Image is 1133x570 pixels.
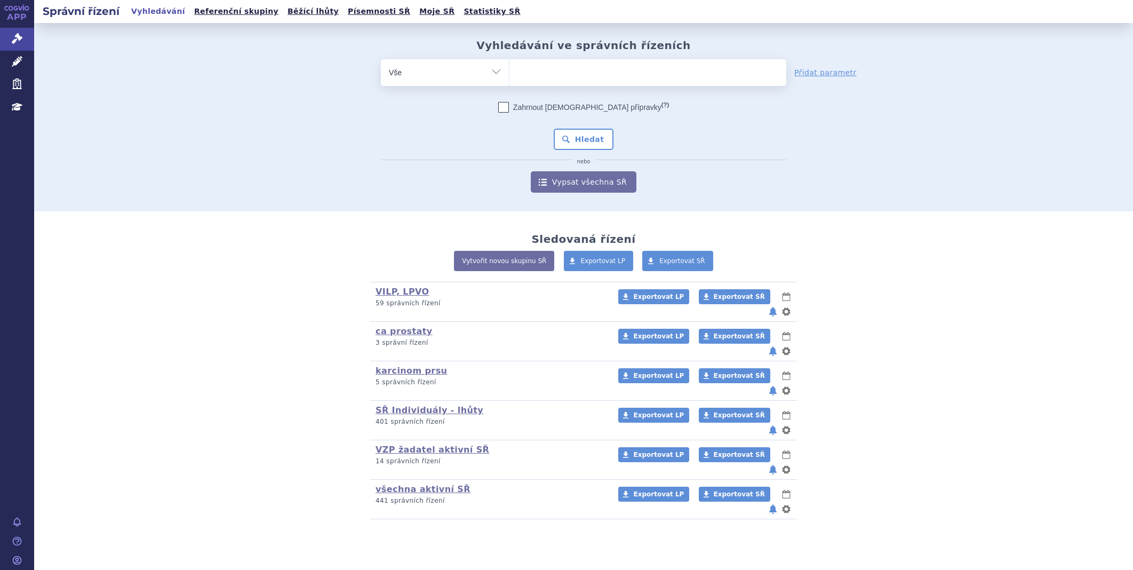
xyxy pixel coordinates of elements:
[618,487,689,502] a: Exportovat LP
[531,171,636,193] a: Vypsat všechna SŘ
[699,408,770,423] a: Exportovat SŘ
[714,372,765,379] span: Exportovat SŘ
[633,490,684,498] span: Exportovat LP
[768,345,778,358] button: notifikace
[572,159,596,165] i: nebo
[376,326,433,336] a: ca prostaty
[714,451,765,458] span: Exportovat SŘ
[454,251,554,271] a: Vytvořit novou skupinu SŘ
[345,4,413,19] a: Písemnosti SŘ
[284,4,342,19] a: Běžící lhůty
[699,329,770,344] a: Exportovat SŘ
[659,257,705,265] span: Exportovat SŘ
[564,251,634,271] a: Exportovat LP
[699,487,770,502] a: Exportovat SŘ
[781,409,792,422] button: lhůty
[699,447,770,462] a: Exportovat SŘ
[699,368,770,383] a: Exportovat SŘ
[376,445,489,455] a: VZP žadatel aktivní SŘ
[416,4,458,19] a: Moje SŘ
[781,369,792,382] button: lhůty
[376,299,604,308] p: 59 správních řízení
[376,417,604,426] p: 401 správních řízení
[768,463,778,476] button: notifikace
[768,305,778,318] button: notifikace
[376,287,429,297] a: VILP, LPVO
[699,289,770,304] a: Exportovat SŘ
[531,233,635,246] h2: Sledovaná řízení
[376,338,604,347] p: 3 správní řízení
[376,496,604,505] p: 441 správních řízení
[34,4,128,19] h2: Správní řízení
[768,424,778,437] button: notifikace
[781,330,792,343] button: lhůty
[781,384,792,397] button: nastavení
[376,366,447,376] a: karcinom prsu
[618,289,689,304] a: Exportovat LP
[618,408,689,423] a: Exportovat LP
[714,411,765,419] span: Exportovat SŘ
[642,251,713,271] a: Exportovat SŘ
[781,448,792,461] button: lhůty
[376,457,604,466] p: 14 správních řízení
[781,503,792,516] button: nastavení
[714,490,765,498] span: Exportovat SŘ
[498,102,669,113] label: Zahrnout [DEMOGRAPHIC_DATA] přípravky
[714,332,765,340] span: Exportovat SŘ
[714,293,765,300] span: Exportovat SŘ
[376,405,483,415] a: SŘ Individuály - lhůty
[781,290,792,303] button: lhůty
[633,293,684,300] span: Exportovat LP
[781,305,792,318] button: nastavení
[618,368,689,383] a: Exportovat LP
[768,384,778,397] button: notifikace
[128,4,188,19] a: Vyhledávání
[581,257,626,265] span: Exportovat LP
[376,484,470,494] a: všechna aktivní SŘ
[633,332,684,340] span: Exportovat LP
[460,4,523,19] a: Statistiky SŘ
[661,101,669,108] abbr: (?)
[191,4,282,19] a: Referenční skupiny
[633,451,684,458] span: Exportovat LP
[554,129,614,150] button: Hledat
[618,329,689,344] a: Exportovat LP
[768,503,778,516] button: notifikace
[781,463,792,476] button: nastavení
[476,39,691,52] h2: Vyhledávání ve správních řízeních
[376,378,604,387] p: 5 správních řízení
[618,447,689,462] a: Exportovat LP
[794,67,857,78] a: Přidat parametr
[781,424,792,437] button: nastavení
[781,345,792,358] button: nastavení
[633,372,684,379] span: Exportovat LP
[781,488,792,501] button: lhůty
[633,411,684,419] span: Exportovat LP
